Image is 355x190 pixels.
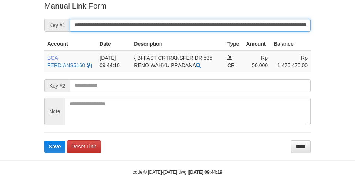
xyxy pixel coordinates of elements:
button: Save [44,141,65,153]
span: Key #2 [44,79,70,92]
small: code © [DATE]-[DATE] dwg | [133,170,222,175]
span: Key #1 [44,19,70,32]
strong: [DATE] 09:44:19 [189,170,222,175]
th: Balance [271,37,311,51]
p: Manual Link Form [44,0,311,11]
td: { BI-FAST CRTRANSFER DR 535 RENO WAHYU PRADANA [131,51,224,72]
td: [DATE] 09:44:10 [97,51,131,72]
th: Account [44,37,97,51]
span: Save [49,144,61,150]
a: Copy FERDIANS5160 to clipboard [87,62,92,68]
th: Description [131,37,224,51]
td: Rp 50.000 [243,51,271,72]
th: Type [224,37,243,51]
span: CR [227,62,235,68]
span: Note [44,98,65,125]
th: Amount [243,37,271,51]
td: Rp 1.475.475,00 [271,51,311,72]
th: Date [97,37,131,51]
a: FERDIANS5160 [47,62,85,68]
a: Reset Link [67,140,101,153]
span: BCA [47,55,58,61]
span: Reset Link [72,144,96,150]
